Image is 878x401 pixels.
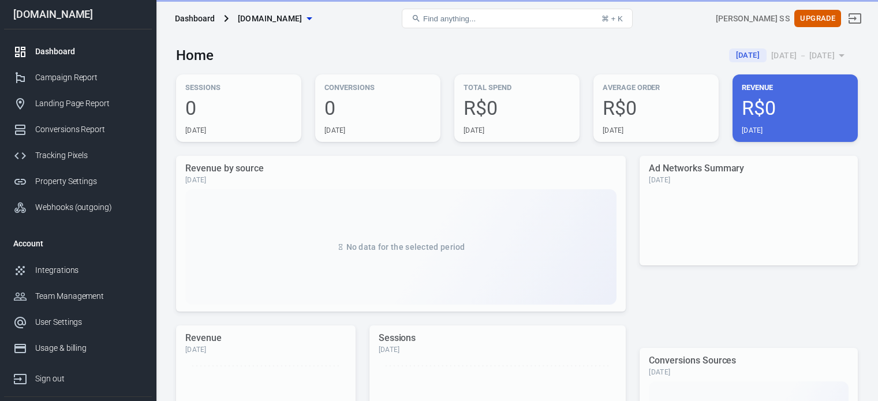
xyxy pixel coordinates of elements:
[4,194,152,220] a: Webhooks (outgoing)
[4,283,152,309] a: Team Management
[4,361,152,392] a: Sign out
[175,13,215,24] div: Dashboard
[4,335,152,361] a: Usage & billing
[35,316,143,328] div: User Settings
[4,91,152,117] a: Landing Page Report
[35,290,143,302] div: Team Management
[35,342,143,354] div: Usage & billing
[601,14,623,23] div: ⌘ + K
[794,10,841,28] button: Upgrade
[4,117,152,143] a: Conversions Report
[35,175,143,188] div: Property Settings
[35,373,143,385] div: Sign out
[176,47,214,63] h3: Home
[4,39,152,65] a: Dashboard
[233,8,316,29] button: [DOMAIN_NAME]
[35,72,143,84] div: Campaign Report
[4,9,152,20] div: [DOMAIN_NAME]
[35,149,143,162] div: Tracking Pixels
[4,309,152,335] a: User Settings
[4,143,152,168] a: Tracking Pixels
[35,123,143,136] div: Conversions Report
[35,46,143,58] div: Dashboard
[35,264,143,276] div: Integrations
[841,5,869,32] a: Sign out
[4,230,152,257] li: Account
[716,13,790,25] div: Account id: zqfarmLz
[423,14,476,23] span: Find anything...
[35,98,143,110] div: Landing Page Report
[4,65,152,91] a: Campaign Report
[238,12,302,26] span: bdcnews.site
[4,257,152,283] a: Integrations
[35,201,143,213] div: Webhooks (outgoing)
[402,9,633,28] button: Find anything...⌘ + K
[4,168,152,194] a: Property Settings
